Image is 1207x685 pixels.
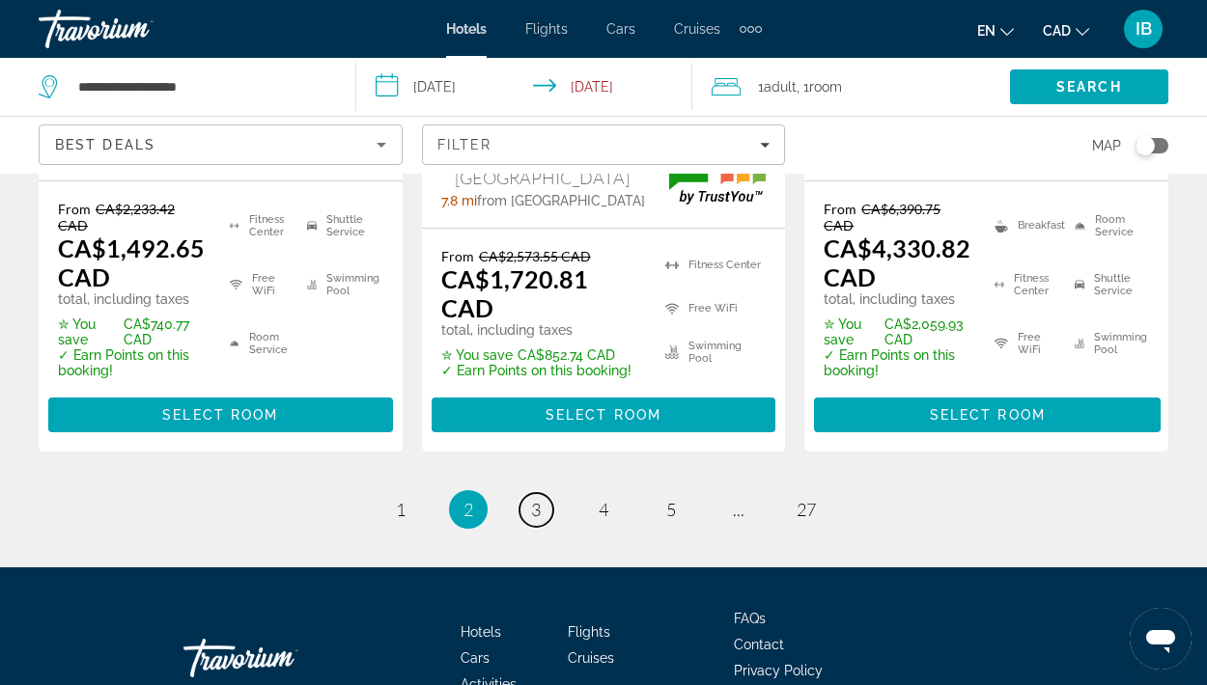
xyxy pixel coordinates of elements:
span: 2 [463,499,473,520]
a: Hotels [461,624,501,640]
ins: CA$1,492.65 CAD [58,233,205,291]
span: Best Deals [55,137,155,152]
li: Breakfast [985,201,1065,250]
span: 4 [599,499,608,520]
a: Travorium [39,4,232,54]
span: Filter [437,137,492,152]
span: 5 [666,499,676,520]
a: Cars [461,650,490,666]
p: total, including taxes [441,322,642,338]
li: Swimming Pool [656,335,766,369]
button: Select Room [48,397,393,432]
p: CA$852.74 CAD [441,347,642,363]
span: 7.8 mi [441,193,477,208]
p: ✓ Earn Points on this booking! [824,347,970,378]
li: Shuttle Service [1065,260,1151,309]
a: Cruises [674,21,720,37]
span: 3 [531,499,541,520]
input: Search hotel destination [76,72,326,101]
p: total, including taxes [824,291,970,307]
a: Select Room [432,401,776,423]
p: total, including taxes [58,291,206,307]
a: Select Room [48,401,393,423]
span: IB [1136,19,1152,39]
span: Select Room [930,407,1046,423]
span: Search [1056,79,1122,95]
span: Select Room [546,407,661,423]
a: Flights [568,624,610,640]
li: Fitness Center [220,201,296,250]
button: Change language [977,16,1014,44]
button: Toggle map [1121,137,1168,154]
a: Flights [525,21,568,37]
del: CA$6,390.75 CAD [824,201,940,233]
button: Travelers: 1 adult, 0 children [692,58,1010,116]
span: from [GEOGRAPHIC_DATA] [477,193,645,208]
button: Select check in and out date [356,58,693,116]
span: ✮ You save [58,316,119,347]
span: Map [1092,132,1121,159]
span: ✮ You save [441,347,513,363]
li: Fitness Center [656,248,766,282]
span: From [58,201,91,217]
span: ... [733,499,744,520]
p: ✓ Earn Points on this booking! [441,363,642,378]
button: Select Room [814,397,1161,432]
p: ✓ Earn Points on this booking! [58,347,206,378]
li: Free WiFi [985,319,1065,369]
li: Shuttle Service [297,201,383,250]
nav: Pagination [39,490,1168,529]
li: Swimming Pool [297,260,383,309]
a: FAQs [734,611,766,626]
a: Privacy Policy [734,663,823,678]
a: Contact [734,637,784,652]
span: 27 [797,499,816,520]
a: Cruises [568,650,614,666]
del: CA$2,573.55 CAD [479,248,591,264]
span: From [441,248,474,264]
span: en [977,23,996,39]
span: Room [809,79,842,95]
li: Fitness Center [985,260,1065,309]
li: Swimming Pool [1065,319,1151,369]
a: Select Room [814,401,1161,423]
img: TrustYou guest rating badge [669,148,766,205]
button: Search [1010,69,1168,104]
ins: CA$1,720.81 CAD [441,264,588,322]
iframe: Button to launch messaging window [1130,608,1192,670]
span: 1 [758,73,797,100]
span: ✮ You save [824,316,880,347]
ins: CA$4,330.82 CAD [824,233,970,291]
button: Extra navigation items [740,14,762,44]
button: Change currency [1043,16,1089,44]
button: Filters [422,124,786,165]
span: Select Room [162,407,278,423]
span: 1 [396,499,406,520]
span: From [824,201,856,217]
span: Adult [764,79,797,95]
button: User Menu [1118,9,1168,49]
span: CAD [1043,23,1071,39]
li: Room Service [220,319,296,369]
p: CA$740.77 CAD [58,316,206,347]
del: CA$2,233.42 CAD [58,201,175,233]
a: Hotels [446,21,487,37]
li: Free WiFi [656,291,766,325]
li: Free WiFi [220,260,296,309]
p: CA$2,059.93 CAD [824,316,970,347]
span: , 1 [797,73,842,100]
button: Select Room [432,397,776,432]
li: Room Service [1065,201,1151,250]
a: Cars [606,21,635,37]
